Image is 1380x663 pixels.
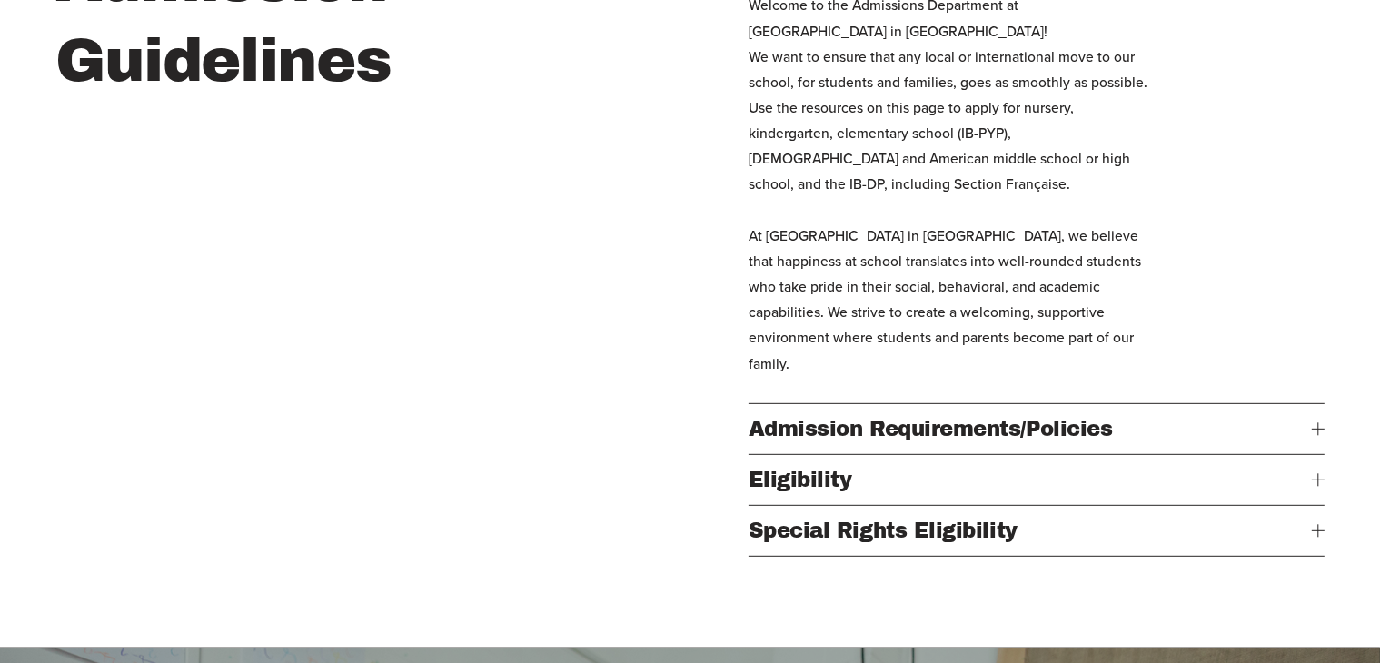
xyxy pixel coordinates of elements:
[749,469,1313,491] span: Eligibility
[749,404,1325,454] button: Admission Requirements/Policies
[749,418,1313,440] span: Admission Requirements/Policies
[749,506,1325,556] button: Special Rights Eligibility
[749,520,1313,542] span: Special Rights Eligibility
[749,455,1325,505] button: Eligibility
